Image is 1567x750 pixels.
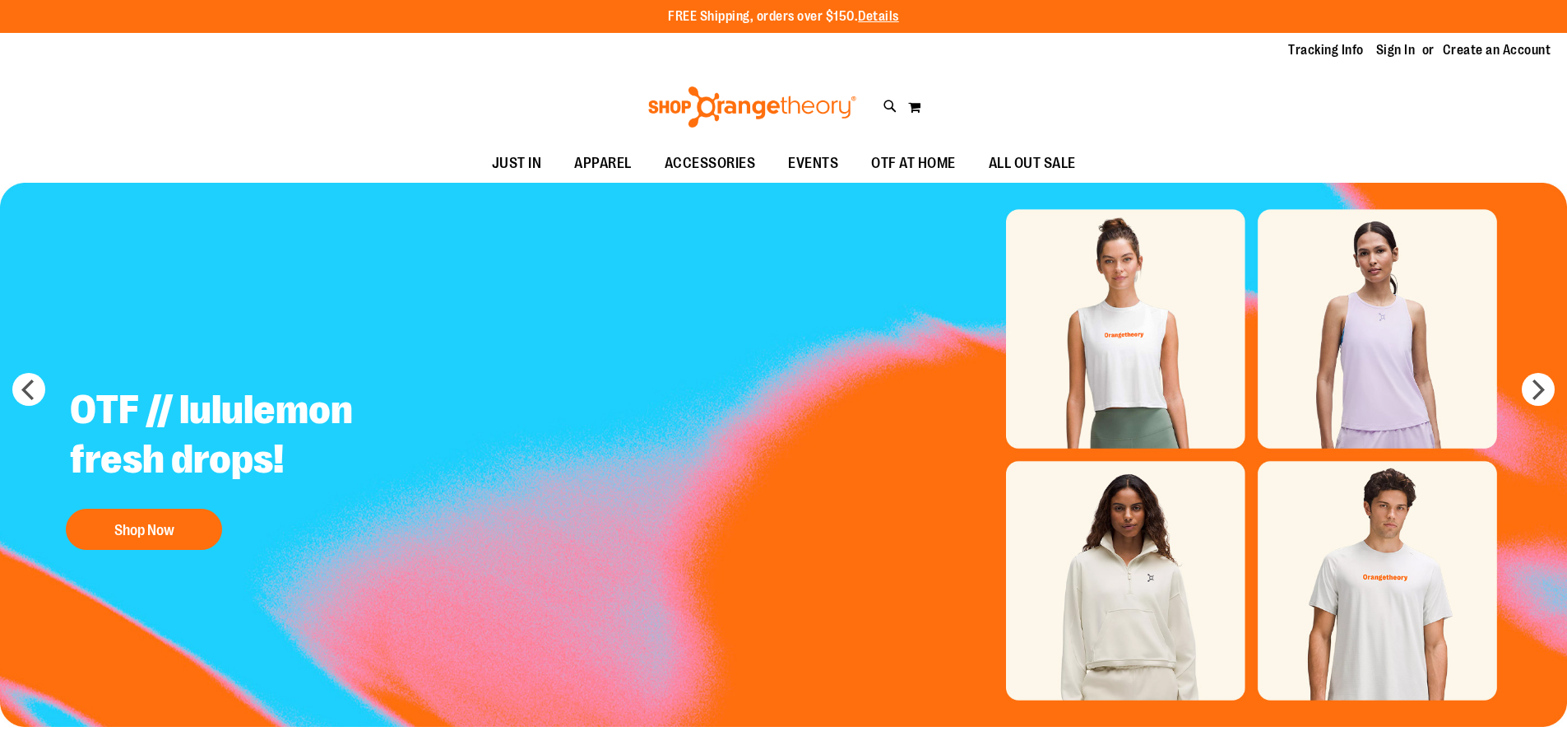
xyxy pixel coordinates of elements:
img: Shop Orangetheory [646,86,859,128]
a: Create an Account [1443,41,1551,59]
a: Details [858,9,899,24]
span: ALL OUT SALE [989,145,1076,182]
button: next [1522,373,1555,406]
a: OTF // lululemon fresh drops! Shop Now [58,373,466,558]
a: Tracking Info [1288,41,1364,59]
a: Sign In [1376,41,1416,59]
button: Shop Now [66,509,222,550]
button: prev [12,373,45,406]
span: EVENTS [788,145,838,182]
span: APPAREL [574,145,632,182]
p: FREE Shipping, orders over $150. [668,7,899,26]
span: JUST IN [492,145,542,182]
span: ACCESSORIES [665,145,756,182]
h2: OTF // lululemon fresh drops! [58,373,466,501]
span: OTF AT HOME [871,145,956,182]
